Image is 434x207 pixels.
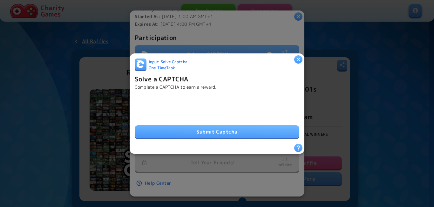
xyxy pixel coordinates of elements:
[149,59,187,65] span: Input - Solve Captcha
[135,125,299,138] button: Submit Captcha
[135,95,231,120] iframe: reCAPTCHA
[135,73,188,84] h6: Solve a CAPTCHA
[149,65,175,71] span: One Time Task
[135,84,216,90] p: Complete a CAPTCHA to earn a reward.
